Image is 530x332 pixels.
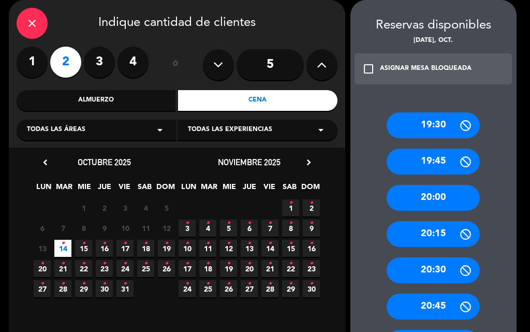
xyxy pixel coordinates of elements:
[116,220,134,237] span: 10
[179,220,196,237] span: 3
[261,220,278,237] span: 7
[17,90,176,111] div: Almuerzo
[116,199,134,216] span: 3
[268,235,272,252] i: •
[55,181,72,198] span: MAR
[26,17,38,30] i: close
[102,276,106,292] i: •
[241,260,258,277] span: 20
[136,181,153,198] span: SAB
[34,260,51,277] span: 20
[303,220,320,237] span: 9
[315,124,327,136] i: arrow_drop_down
[303,157,314,168] i: chevron_right
[301,181,318,198] span: DOM
[185,255,189,272] i: •
[206,276,210,292] i: •
[96,240,113,257] span: 16
[387,112,480,138] div: 19:30
[54,240,71,257] span: 14
[61,276,65,292] i: •
[179,260,196,277] span: 17
[96,220,113,237] span: 9
[116,181,133,198] span: VIE
[241,280,258,297] span: 27
[96,181,113,198] span: JUE
[17,47,48,78] label: 1
[27,125,85,135] span: Todas las áreas
[82,235,85,252] i: •
[282,260,299,277] span: 22
[165,235,168,252] i: •
[50,47,81,78] label: 2
[268,255,272,272] i: •
[179,240,196,257] span: 10
[78,157,131,167] span: octubre 2025
[206,255,210,272] i: •
[137,240,154,257] span: 18
[96,199,113,216] span: 2
[289,195,292,211] i: •
[220,260,237,277] span: 19
[185,215,189,232] i: •
[158,220,175,237] span: 12
[54,280,71,297] span: 28
[54,260,71,277] span: 21
[165,255,168,272] i: •
[281,181,298,198] span: SAB
[137,199,154,216] span: 4
[387,185,480,211] div: 20:00
[261,280,278,297] span: 28
[102,235,106,252] i: •
[303,240,320,257] span: 16
[303,260,320,277] span: 23
[310,255,313,272] i: •
[156,181,173,198] span: DOM
[261,240,278,257] span: 14
[137,260,154,277] span: 25
[123,235,127,252] i: •
[310,215,313,232] i: •
[185,276,189,292] i: •
[116,280,134,297] span: 31
[96,280,113,297] span: 30
[54,220,71,237] span: 7
[241,220,258,237] span: 6
[178,90,337,111] div: Cena
[75,280,92,297] span: 29
[387,257,480,283] div: 20:30
[282,240,299,257] span: 15
[40,157,51,168] i: chevron_left
[206,235,210,252] i: •
[289,255,292,272] i: •
[310,235,313,252] i: •
[218,157,281,167] span: noviembre 2025
[144,255,148,272] i: •
[158,199,175,216] span: 5
[387,294,480,320] div: 20:45
[158,240,175,257] span: 19
[268,276,272,292] i: •
[35,181,52,198] span: LUN
[282,220,299,237] span: 8
[350,16,517,36] div: Reservas disponibles
[137,220,154,237] span: 11
[220,240,237,257] span: 12
[227,276,230,292] i: •
[75,199,92,216] span: 1
[117,47,149,78] label: 4
[40,276,44,292] i: •
[227,235,230,252] i: •
[123,255,127,272] i: •
[116,240,134,257] span: 17
[310,276,313,292] i: •
[227,255,230,272] i: •
[268,215,272,232] i: •
[282,199,299,216] span: 1
[75,260,92,277] span: 22
[82,255,85,272] i: •
[76,181,93,198] span: MIE
[220,220,237,237] span: 5
[310,195,313,211] i: •
[199,220,216,237] span: 4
